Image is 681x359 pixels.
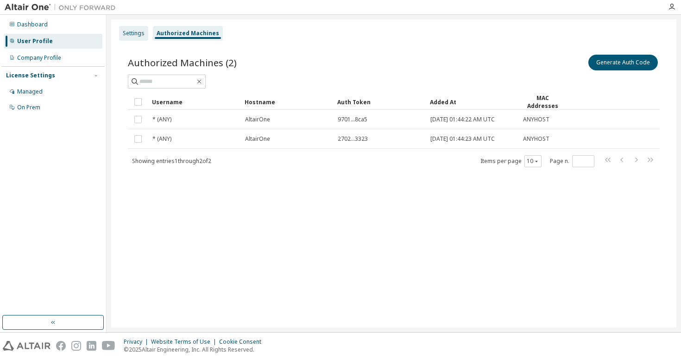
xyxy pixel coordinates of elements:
div: Managed [17,88,43,95]
span: * (ANY) [152,135,171,143]
div: MAC Addresses [523,94,562,110]
p: © 2025 Altair Engineering, Inc. All Rights Reserved. [124,346,267,353]
div: Username [152,94,237,109]
button: 10 [527,157,539,165]
div: Auth Token [337,94,422,109]
span: AltairOne [245,116,270,123]
span: 9701...8ca5 [338,116,367,123]
span: ANYHOST [523,135,549,143]
span: * (ANY) [152,116,171,123]
img: facebook.svg [56,341,66,351]
img: linkedin.svg [87,341,96,351]
span: Page n. [550,155,594,167]
div: License Settings [6,72,55,79]
img: Altair One [5,3,120,12]
button: Generate Auth Code [588,55,658,70]
div: Settings [123,30,145,37]
img: instagram.svg [71,341,81,351]
div: User Profile [17,38,53,45]
img: youtube.svg [102,341,115,351]
div: Website Terms of Use [151,338,219,346]
span: ANYHOST [523,116,549,123]
div: On Prem [17,104,40,111]
span: Items per page [480,155,542,167]
div: Dashboard [17,21,48,28]
span: AltairOne [245,135,270,143]
div: Cookie Consent [219,338,267,346]
div: Company Profile [17,54,61,62]
div: Added At [430,94,515,109]
span: [DATE] 01:44:22 AM UTC [430,116,495,123]
span: Showing entries 1 through 2 of 2 [132,157,211,165]
img: altair_logo.svg [3,341,50,351]
div: Authorized Machines [157,30,219,37]
span: Authorized Machines (2) [128,56,237,69]
div: Hostname [245,94,330,109]
span: 2702...3323 [338,135,368,143]
span: [DATE] 01:44:23 AM UTC [430,135,495,143]
div: Privacy [124,338,151,346]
